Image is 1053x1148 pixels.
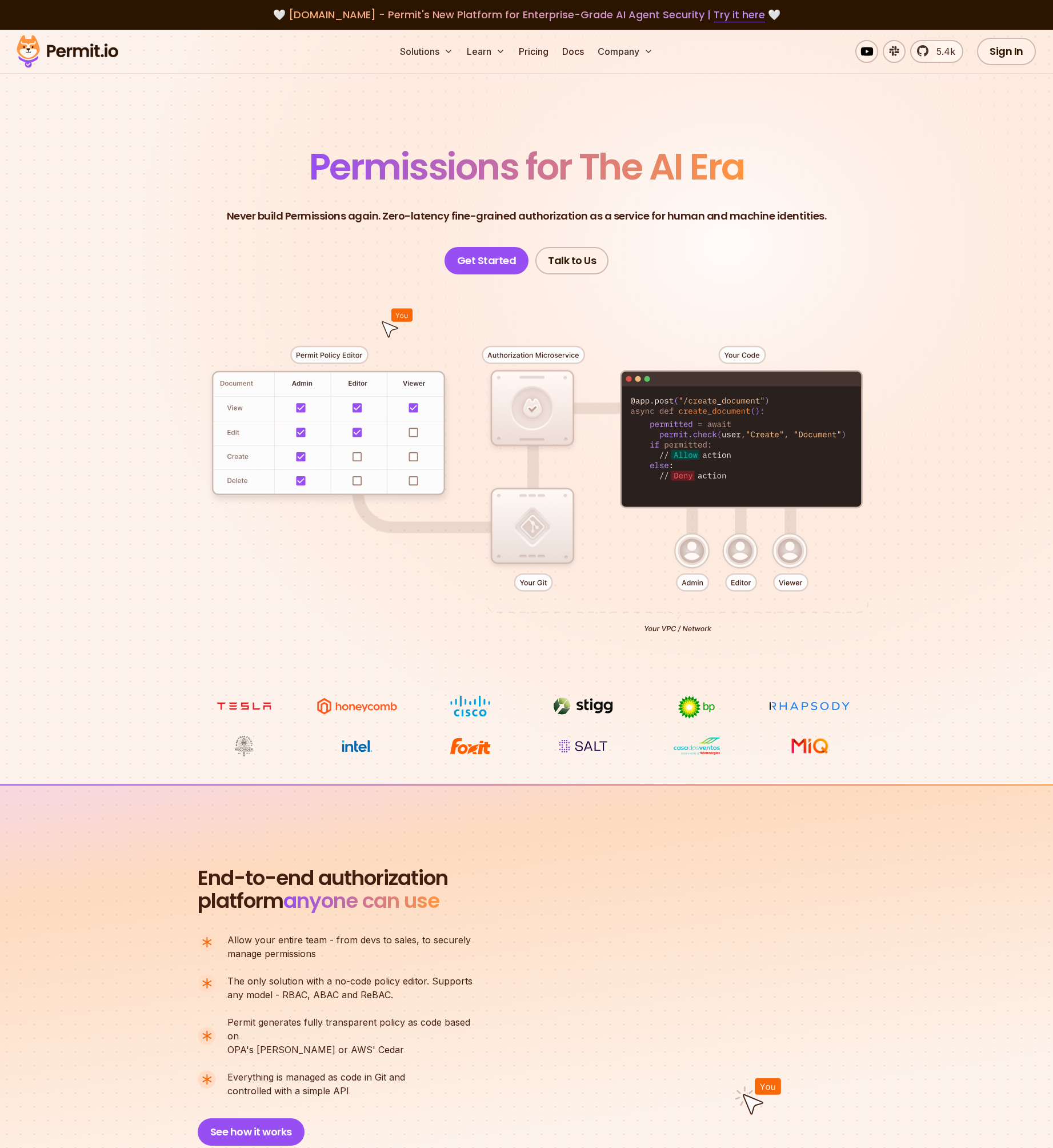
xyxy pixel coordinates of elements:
[427,695,513,717] img: Cisco
[27,7,1026,23] div: 🤍 🤍
[535,247,608,274] a: Talk to Us
[540,735,626,757] img: salt
[198,1118,305,1146] button: See how it works
[283,886,439,915] span: anyone can use
[289,7,765,22] span: [DOMAIN_NAME] - Permit's New Platform for Enterprise-Grade AI Agent Security |
[714,7,765,22] a: Try it here
[558,40,588,63] a: Docs
[198,867,448,890] span: End-to-end authorization
[514,40,553,63] a: Pricing
[540,695,626,717] img: Stigg
[445,247,529,274] a: Get Started
[227,974,473,1002] p: any model - RBAC, ABAC and ReBAC.
[314,695,400,717] img: Honeycomb
[930,45,955,58] span: 5.4k
[654,735,739,757] img: Casa dos Ventos
[910,40,963,63] a: 5.4k
[201,695,287,717] img: tesla
[227,1070,405,1098] p: controlled with a simple API
[977,38,1036,65] a: Sign In
[227,1015,482,1057] p: OPA's [PERSON_NAME] or AWS' Cedar
[593,40,658,63] button: Company
[767,695,852,717] img: Rhapsody Health
[227,933,471,960] p: manage permissions
[462,40,510,63] button: Learn
[227,1070,405,1084] span: Everything is managed as code in Git and
[309,141,744,192] span: Permissions for The AI Era
[771,736,848,756] img: MIQ
[395,40,458,63] button: Solutions
[201,735,287,757] img: Maricopa County Recorder\'s Office
[227,1015,482,1043] span: Permit generates fully transparent policy as code based on
[314,735,400,757] img: Intel
[227,974,473,988] span: The only solution with a no-code policy editor. Supports
[11,32,123,71] img: Permit logo
[198,867,448,912] h2: platform
[427,735,513,757] img: Foxit
[227,208,827,224] p: Never build Permissions again. Zero-latency fine-grained authorization as a service for human and...
[654,695,739,719] img: bp
[227,933,471,947] span: Allow your entire team - from devs to sales, to securely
